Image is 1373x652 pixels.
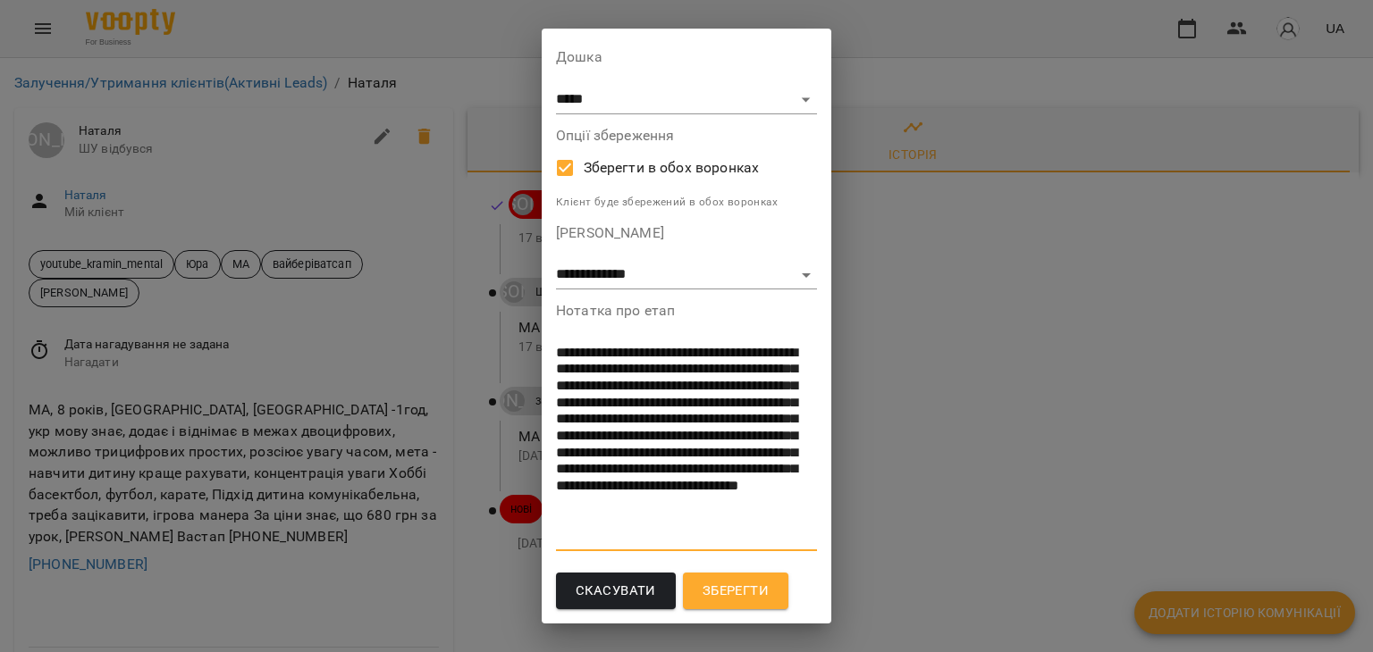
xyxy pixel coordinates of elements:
[556,50,817,64] label: Дошка
[556,304,817,318] label: Нотатка про етап
[683,573,788,610] button: Зберегти
[556,573,676,610] button: Скасувати
[556,226,817,240] label: [PERSON_NAME]
[556,194,817,212] p: Клієнт буде збережений в обох воронках
[703,580,769,603] span: Зберегти
[584,157,760,179] span: Зберегти в обох воронках
[576,580,656,603] span: Скасувати
[556,129,817,143] label: Опції збереження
